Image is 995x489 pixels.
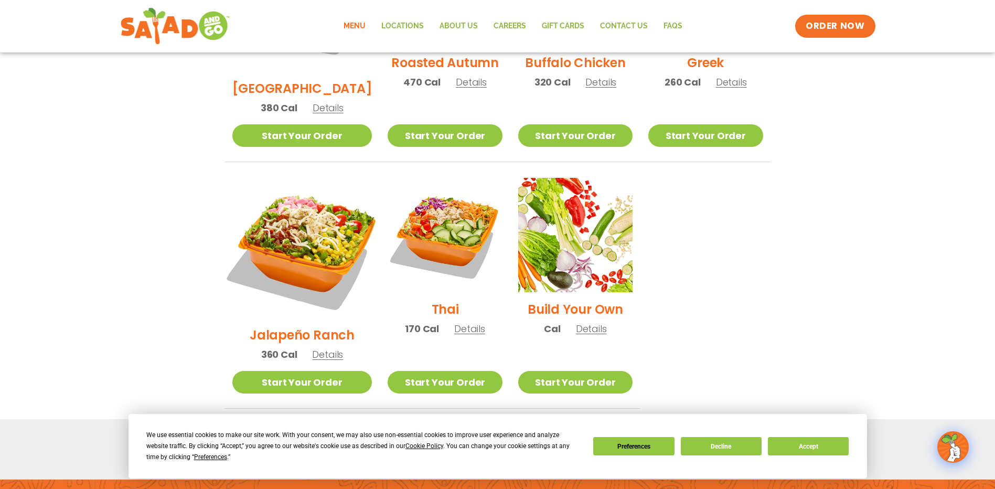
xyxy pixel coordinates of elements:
span: 470 Cal [403,75,441,89]
a: Start Your Order [648,124,763,147]
span: ORDER NOW [806,20,864,33]
div: We use essential cookies to make our site work. With your consent, we may also use non-essential ... [146,430,581,463]
img: Product photo for Jalapeño Ranch Salad [220,166,384,330]
h2: Buffalo Chicken [525,54,625,72]
span: Details [456,76,487,89]
span: Cal [544,322,560,336]
span: 170 Cal [405,322,439,336]
div: Cookie Consent Prompt [129,414,867,479]
img: wpChatIcon [938,432,968,462]
h2: Jalapeño Ranch [250,326,355,344]
span: 320 Cal [534,75,571,89]
a: Start Your Order [232,124,372,147]
img: Product photo for Thai Salad [388,178,502,292]
span: 360 Cal [261,347,297,362]
button: Preferences [593,437,674,455]
a: GIFT CARDS [534,14,592,38]
a: Locations [373,14,432,38]
span: Details [716,76,747,89]
a: Start Your Order [232,371,372,394]
span: Details [585,76,616,89]
span: Preferences [194,453,227,461]
h2: Build Your Own [528,300,623,318]
nav: Menu [336,14,690,38]
a: Start Your Order [518,124,633,147]
span: Details [312,348,343,361]
a: ORDER NOW [795,15,875,38]
button: Accept [768,437,849,455]
span: Cookie Policy [405,442,443,450]
a: About Us [432,14,486,38]
a: Start Your Order [518,371,633,394]
button: Decline [681,437,762,455]
h2: Thai [432,300,459,318]
a: Careers [486,14,534,38]
img: new-SAG-logo-768×292 [120,5,231,47]
span: 260 Cal [665,75,701,89]
a: Menu [336,14,373,38]
h2: Greek [687,54,724,72]
span: 380 Cal [261,101,297,115]
img: Product photo for Build Your Own [518,178,633,292]
h2: [GEOGRAPHIC_DATA] [232,79,372,98]
a: Start Your Order [388,371,502,394]
h2: Roasted Autumn [391,54,499,72]
span: Details [576,322,607,335]
span: Details [454,322,485,335]
span: Details [313,101,344,114]
a: Contact Us [592,14,656,38]
a: Start Your Order [388,124,502,147]
a: FAQs [656,14,690,38]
